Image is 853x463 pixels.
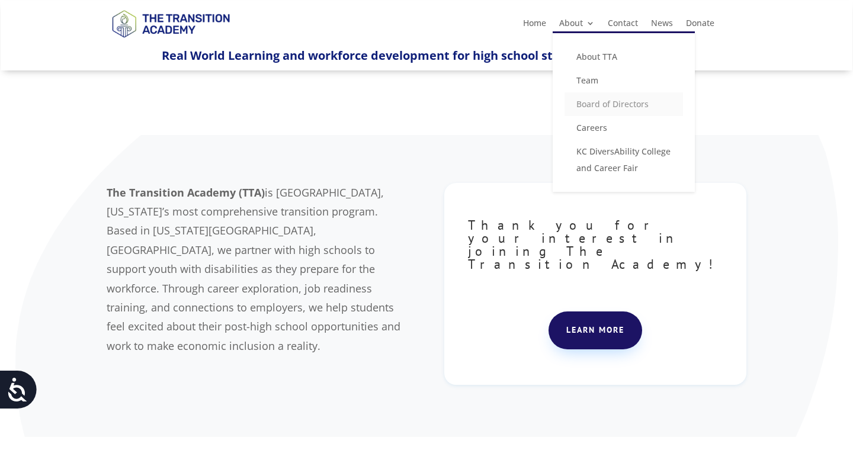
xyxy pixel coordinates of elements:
a: Donate [686,19,714,32]
a: News [651,19,673,32]
a: About TTA [565,45,683,69]
a: Contact [608,19,638,32]
a: Board of Directors [565,92,683,116]
a: Home [523,19,546,32]
a: Logo-Noticias [107,36,235,47]
a: KC DiversAbility College and Career Fair [565,140,683,180]
span: is [GEOGRAPHIC_DATA], [US_STATE]’s most comprehensive transition program. Based in [US_STATE][GEO... [107,185,400,353]
a: Careers [565,116,683,140]
span: Real World Learning and workforce development for high school students with disabilities [162,47,691,63]
a: Team [565,69,683,92]
a: Learn more [549,311,642,349]
span: Thank you for your interest in joining The Transition Academy! [468,217,721,272]
a: About [559,19,595,32]
b: The Transition Academy (TTA) [107,185,265,200]
img: TTA Brand_TTA Primary Logo_Horizontal_Light BG [107,2,235,44]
